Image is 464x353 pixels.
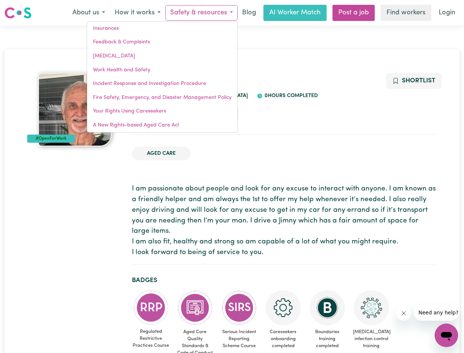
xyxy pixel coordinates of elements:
img: Kenneth [38,73,112,146]
span: Careseekers onboarding completed [264,325,302,353]
li: Aged Care [132,147,191,161]
a: Feedback & Complaints [87,35,237,49]
a: Insurances [87,22,237,36]
a: AI Worker Match [263,5,327,21]
span: 0 hours completed [263,93,318,99]
span: Boundaries training completed [308,325,346,353]
img: CS Academy: Boundaries in care and support work course completed [310,290,345,325]
a: Careseekers logo [4,4,32,21]
a: Kenneth's profile picture'#OpenForWork [27,73,123,146]
iframe: Close message [396,306,411,321]
a: A New Rights-based Aged Care Act [87,118,237,132]
a: Blog [238,5,260,21]
iframe: Message from company [414,304,458,321]
button: About us [68,5,110,21]
a: [MEDICAL_DATA] [87,49,237,63]
span: Regulated Restrictive Practices Course [132,325,170,352]
button: Safety & resources [165,5,238,21]
span: Serious Incident Reporting Scheme Course [220,325,258,353]
a: Incident Response and Investigation Procedure [87,77,237,91]
button: How it works [110,5,165,21]
h2: Badges [132,277,437,284]
a: Post a job [332,5,375,21]
div: #OpenForWork [27,135,75,143]
div: Safety & resources [87,21,238,133]
img: CS Academy: COVID-19 Infection Control Training course completed [354,290,389,325]
p: I am passionate about people and look for any excuse to interact with anyone. I am known as a fri... [132,184,437,258]
a: Work Health and Safety [87,63,237,77]
img: CS Academy: Regulated Restrictive Practices course completed [133,290,169,325]
a: Login [434,5,460,21]
a: Fire Safety, Emergency, and Disaster Management Policy [87,91,237,105]
iframe: Button to launch messaging window [435,324,458,347]
img: CS Academy: Aged Care Quality Standards & Code of Conduct course completed [177,290,213,325]
img: CS Academy: Careseekers Onboarding course completed [266,290,301,325]
span: Need any help? [4,5,44,11]
a: Find workers [381,5,431,21]
span: Shortlist [402,78,435,84]
button: Add to shortlist [386,73,442,89]
img: CS Academy: Serious Incident Reporting Scheme course completed [222,290,257,325]
img: Careseekers logo [4,6,32,19]
span: [MEDICAL_DATA] infection control training [352,325,391,353]
a: Your Rights Using Careseekers [87,104,237,118]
